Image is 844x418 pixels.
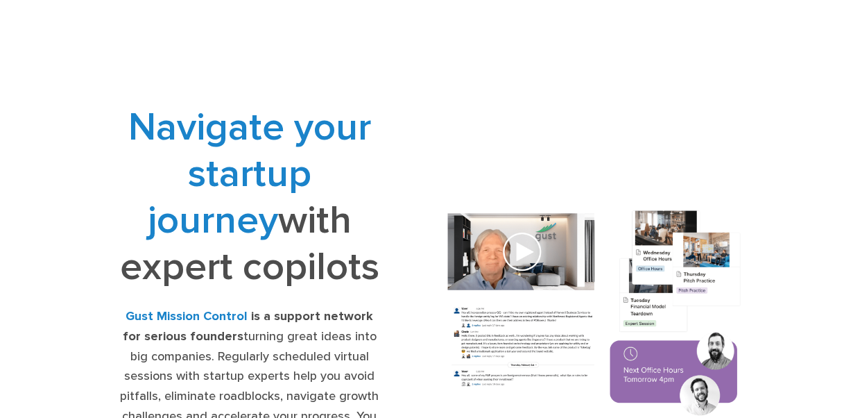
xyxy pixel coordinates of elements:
[126,309,248,324] strong: Gust Mission Control
[128,104,371,244] span: Navigate your startup journey
[123,309,374,344] strong: is a support network for serious founders
[120,104,379,290] h1: with expert copilots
